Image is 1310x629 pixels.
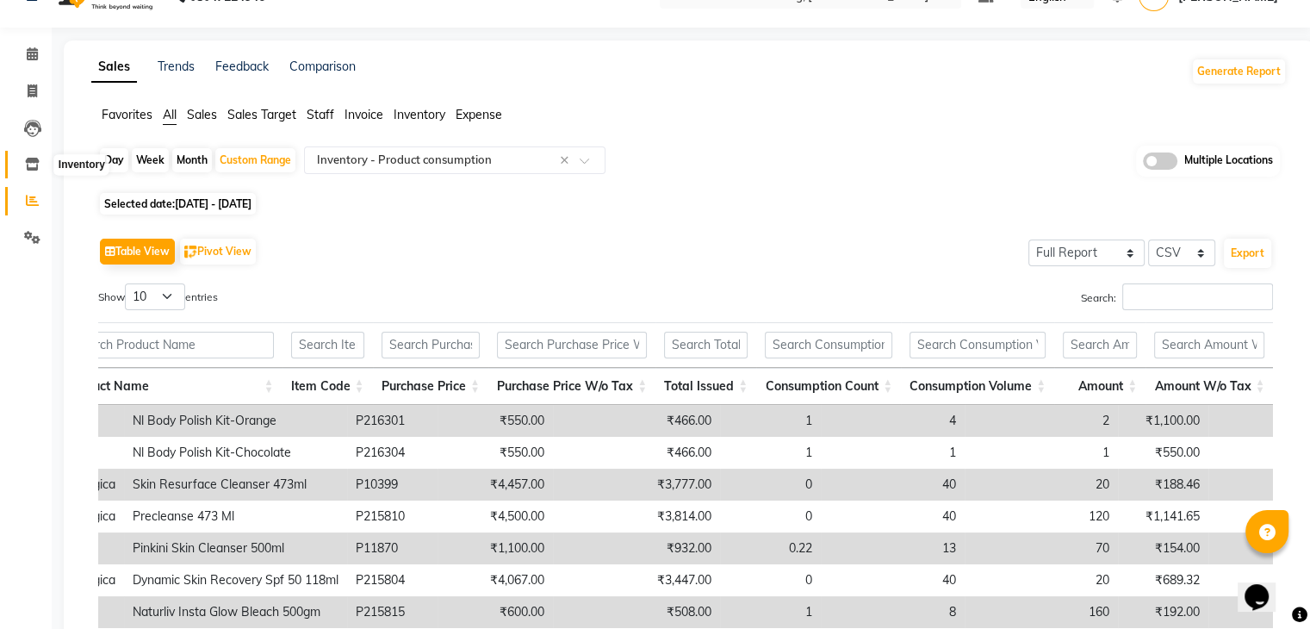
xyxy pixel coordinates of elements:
[756,368,901,405] th: Consumption Count: activate to sort column ascending
[91,52,137,83] a: Sales
[821,437,965,469] td: 1
[124,405,347,437] td: Nl Body Polish Kit-Orange
[655,368,756,405] th: Total Issued: activate to sort column ascending
[821,564,965,596] td: 40
[124,596,347,628] td: Naturliv Insta Glow Bleach 500gm
[132,148,169,172] div: Week
[553,596,720,628] td: ₹508.00
[215,59,269,74] a: Feedback
[438,405,553,437] td: ₹550.00
[66,332,274,358] input: Search Product Name
[1122,283,1273,310] input: Search:
[282,368,373,405] th: Item Code: activate to sort column ascending
[215,148,295,172] div: Custom Range
[100,193,256,215] span: Selected date:
[100,148,128,172] div: Day
[291,332,364,358] input: Search Item Code
[1118,532,1208,564] td: ₹154.00
[187,107,217,122] span: Sales
[821,532,965,564] td: 13
[1118,405,1208,437] td: ₹1,100.00
[664,332,748,358] input: Search Total Issued
[1154,332,1264,358] input: Search Amount W/o Tax
[901,368,1054,405] th: Consumption Volume: activate to sort column ascending
[438,596,553,628] td: ₹600.00
[720,596,821,628] td: 1
[1054,368,1145,405] th: Amount: activate to sort column ascending
[553,469,720,501] td: ₹3,777.00
[289,59,356,74] a: Comparison
[553,437,720,469] td: ₹466.00
[158,59,195,74] a: Trends
[965,437,1118,469] td: 1
[347,564,438,596] td: P215804
[720,501,821,532] td: 0
[765,332,892,358] input: Search Consumption Count
[965,469,1118,501] td: 20
[373,368,489,405] th: Purchase Price: activate to sort column ascending
[910,332,1046,358] input: Search Consumption Volume
[347,596,438,628] td: P215815
[821,596,965,628] td: 8
[720,469,821,501] td: 0
[497,332,647,358] input: Search Purchase Price W/o Tax
[382,332,481,358] input: Search Purchase Price
[1081,283,1273,310] label: Search:
[1118,596,1208,628] td: ₹192.00
[347,532,438,564] td: P11870
[821,469,965,501] td: 40
[1145,368,1273,405] th: Amount W/o Tax: activate to sort column ascending
[1238,560,1293,612] iframe: chat widget
[821,405,965,437] td: 4
[438,437,553,469] td: ₹550.00
[965,596,1118,628] td: 160
[560,152,574,170] span: Clear all
[1063,332,1137,358] input: Search Amount
[438,564,553,596] td: ₹4,067.00
[394,107,445,122] span: Inventory
[720,437,821,469] td: 1
[720,564,821,596] td: 0
[54,155,109,176] div: Inventory
[720,405,821,437] td: 1
[124,437,347,469] td: Nl Body Polish Kit-Chocolate
[175,197,251,210] span: [DATE] - [DATE]
[553,405,720,437] td: ₹466.00
[1118,437,1208,469] td: ₹550.00
[1184,153,1273,170] span: Multiple Locations
[347,501,438,532] td: P215810
[307,107,334,122] span: Staff
[1224,239,1271,268] button: Export
[180,239,256,265] button: Pivot View
[553,564,720,596] td: ₹3,447.00
[438,532,553,564] td: ₹1,100.00
[98,283,218,310] label: Show entries
[124,501,347,532] td: Precleanse 473 Ml
[438,469,553,501] td: ₹4,457.00
[1193,59,1285,84] button: Generate Report
[965,532,1118,564] td: 70
[965,501,1118,532] td: 120
[821,501,965,532] td: 40
[553,501,720,532] td: ₹3,814.00
[58,368,282,405] th: Product Name: activate to sort column ascending
[553,532,720,564] td: ₹932.00
[720,532,821,564] td: 0.22
[184,246,197,258] img: pivot.png
[172,148,212,172] div: Month
[1118,469,1208,501] td: ₹188.46
[227,107,296,122] span: Sales Target
[965,564,1118,596] td: 20
[347,469,438,501] td: P10399
[488,368,655,405] th: Purchase Price W/o Tax: activate to sort column ascending
[163,107,177,122] span: All
[1118,501,1208,532] td: ₹1,141.65
[965,405,1118,437] td: 2
[102,107,152,122] span: Favorites
[347,437,438,469] td: P216304
[1118,564,1208,596] td: ₹689.32
[124,564,347,596] td: Dynamic Skin Recovery Spf 50 118ml
[100,239,175,265] button: Table View
[438,501,553,532] td: ₹4,500.00
[347,405,438,437] td: P216301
